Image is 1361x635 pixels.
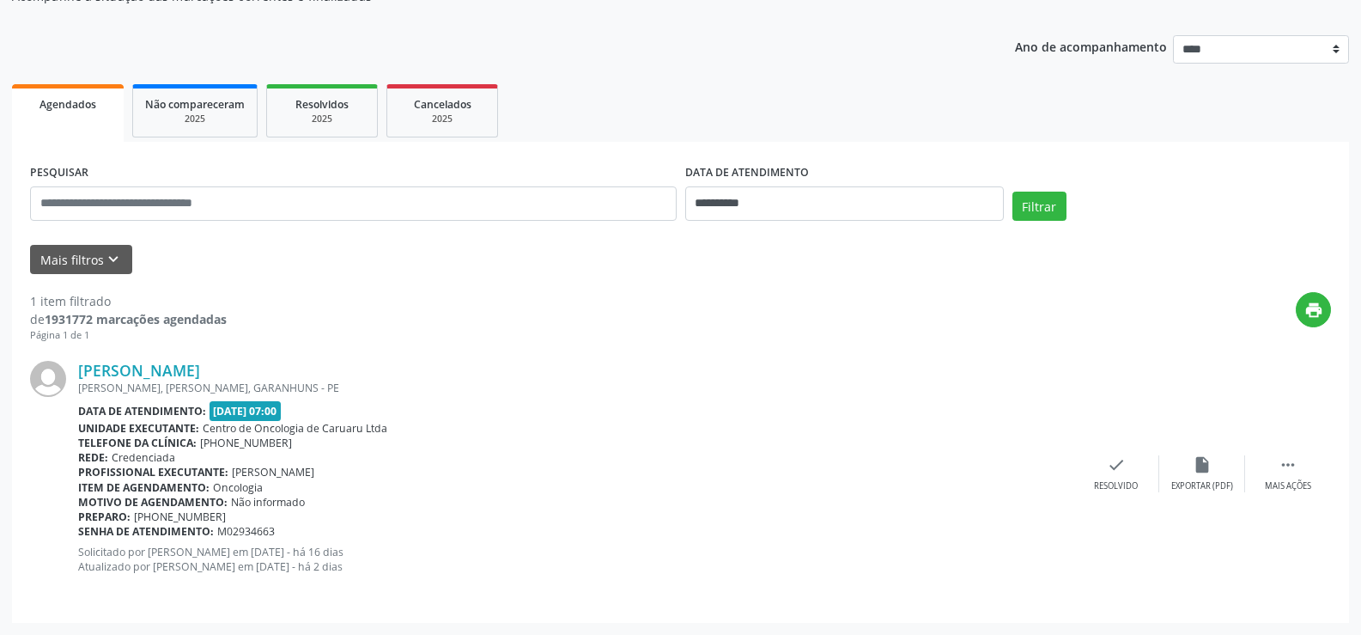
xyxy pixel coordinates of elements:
span: Resolvidos [295,97,349,112]
div: Página 1 de 1 [30,328,227,343]
span: [DATE] 07:00 [210,401,282,421]
i: print [1304,301,1323,320]
div: de [30,310,227,328]
span: [PHONE_NUMBER] [134,510,226,524]
b: Item de agendamento: [78,480,210,495]
div: Exportar (PDF) [1171,480,1233,492]
label: PESQUISAR [30,160,88,186]
div: Mais ações [1265,480,1311,492]
i: check [1107,455,1126,474]
b: Profissional executante: [78,465,228,479]
button: Filtrar [1012,192,1066,221]
span: Oncologia [213,480,263,495]
strong: 1931772 marcações agendadas [45,311,227,327]
b: Data de atendimento: [78,404,206,418]
span: M02934663 [217,524,275,539]
span: Não compareceram [145,97,245,112]
a: [PERSON_NAME] [78,361,200,380]
span: Não informado [231,495,305,510]
b: Senha de atendimento: [78,524,214,539]
i: keyboard_arrow_down [104,250,123,269]
b: Rede: [78,450,108,465]
i:  [1279,455,1297,474]
div: Resolvido [1094,480,1138,492]
span: Centro de Oncologia de Caruaru Ltda [203,421,387,436]
button: Mais filtroskeyboard_arrow_down [30,245,132,275]
button: print [1296,292,1331,327]
label: DATA DE ATENDIMENTO [685,160,809,186]
span: Agendados [39,97,96,112]
span: Credenciada [112,450,175,465]
div: 2025 [145,113,245,125]
div: [PERSON_NAME], [PERSON_NAME], GARANHUNS - PE [78,381,1073,395]
span: [PERSON_NAME] [232,465,314,479]
div: 1 item filtrado [30,292,227,310]
p: Ano de acompanhamento [1015,35,1167,57]
div: 2025 [399,113,485,125]
b: Motivo de agendamento: [78,495,228,510]
b: Unidade executante: [78,421,199,436]
p: Solicitado por [PERSON_NAME] em [DATE] - há 16 dias Atualizado por [PERSON_NAME] em [DATE] - há 2... [78,545,1073,574]
span: Cancelados [414,97,471,112]
b: Telefone da clínica: [78,436,197,450]
i: insert_drive_file [1193,455,1212,474]
img: img [30,361,66,397]
span: [PHONE_NUMBER] [200,436,292,450]
div: 2025 [279,113,365,125]
b: Preparo: [78,510,131,524]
